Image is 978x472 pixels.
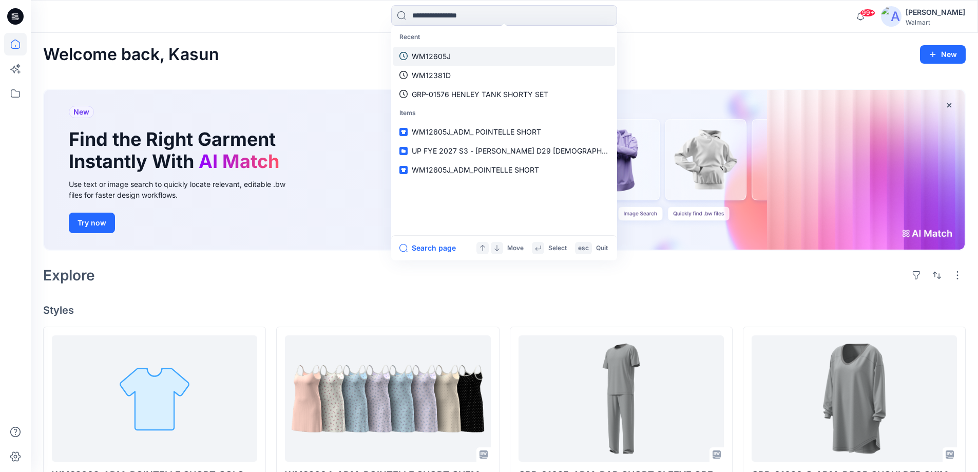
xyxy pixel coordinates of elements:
button: Search page [399,242,456,254]
p: Recent [393,28,615,47]
p: GRP-01576 HENLEY TANK SHORTY SET [412,89,548,100]
a: GRP-01625_ADM_DAD SHORT SLEEVE OPEN LEG [519,335,724,462]
h2: Explore [43,267,95,284]
div: Use text or image search to quickly locate relevant, editable .bw files for faster design workflows. [69,179,300,200]
button: Try now [69,213,115,233]
a: UP FYE 2027 S3 - [PERSON_NAME] D29 [DEMOGRAPHIC_DATA] Sleepwear [393,141,615,160]
p: esc [578,243,589,254]
p: Items [393,104,615,123]
div: [PERSON_NAME] [906,6,965,18]
img: avatar [881,6,902,27]
a: WM12605J [393,47,615,66]
a: GRP-01620_C_ADM_DROP SHOULDER SKIMP_DEVELOPMENT [752,335,957,462]
a: WM12605J_ADM_ POINTELLE SHORT [393,122,615,141]
p: WM12605J [412,51,451,62]
span: UP FYE 2027 S3 - [PERSON_NAME] D29 [DEMOGRAPHIC_DATA] Sleepwear [412,146,670,155]
h1: Find the Right Garment Instantly With [69,128,284,173]
h2: Welcome back, Kasun [43,45,219,64]
button: New [920,45,966,64]
a: WM12605J_ADM_POINTELLE SHORT [393,160,615,179]
a: WM32602_ADM_POINTELLE SHORT_COLORWAY [52,335,257,462]
span: AI Match [199,150,279,173]
span: 99+ [860,9,875,17]
span: WM12605J_ADM_ POINTELLE SHORT [412,127,541,136]
a: WM12381D [393,66,615,85]
a: GRP-01576 HENLEY TANK SHORTY SET [393,85,615,104]
p: Quit [596,243,608,254]
span: New [73,106,89,118]
div: Walmart [906,18,965,26]
p: Move [507,243,524,254]
p: WM12381D [412,70,451,81]
a: WM32604_ADM_POINTELLE SHORT CHEMISE_COLORWAY [285,335,490,462]
h4: Styles [43,304,966,316]
p: Select [548,243,567,254]
span: WM12605J_ADM_POINTELLE SHORT [412,165,539,174]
